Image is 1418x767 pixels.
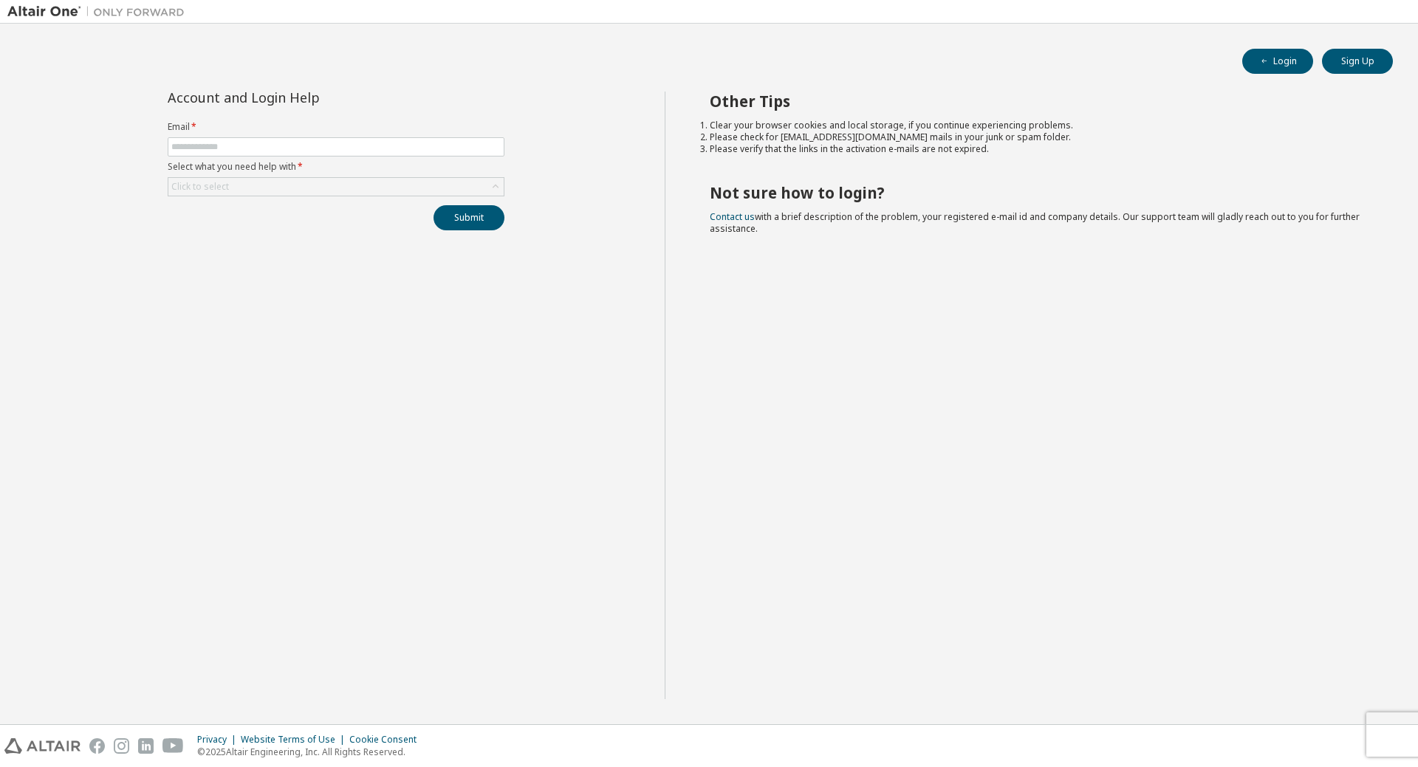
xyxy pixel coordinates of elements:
[710,210,1360,235] span: with a brief description of the problem, your registered e-mail id and company details. Our suppo...
[710,183,1367,202] h2: Not sure how to login?
[710,120,1367,131] li: Clear your browser cookies and local storage, if you continue experiencing problems.
[138,738,154,754] img: linkedin.svg
[1322,49,1393,74] button: Sign Up
[168,178,504,196] div: Click to select
[168,92,437,103] div: Account and Login Help
[349,734,425,746] div: Cookie Consent
[197,746,425,758] p: © 2025 Altair Engineering, Inc. All Rights Reserved.
[710,92,1367,111] h2: Other Tips
[197,734,241,746] div: Privacy
[162,738,184,754] img: youtube.svg
[241,734,349,746] div: Website Terms of Use
[4,738,81,754] img: altair_logo.svg
[114,738,129,754] img: instagram.svg
[1242,49,1313,74] button: Login
[710,143,1367,155] li: Please verify that the links in the activation e-mails are not expired.
[168,161,504,173] label: Select what you need help with
[434,205,504,230] button: Submit
[710,210,755,223] a: Contact us
[710,131,1367,143] li: Please check for [EMAIL_ADDRESS][DOMAIN_NAME] mails in your junk or spam folder.
[168,121,504,133] label: Email
[89,738,105,754] img: facebook.svg
[7,4,192,19] img: Altair One
[171,181,229,193] div: Click to select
